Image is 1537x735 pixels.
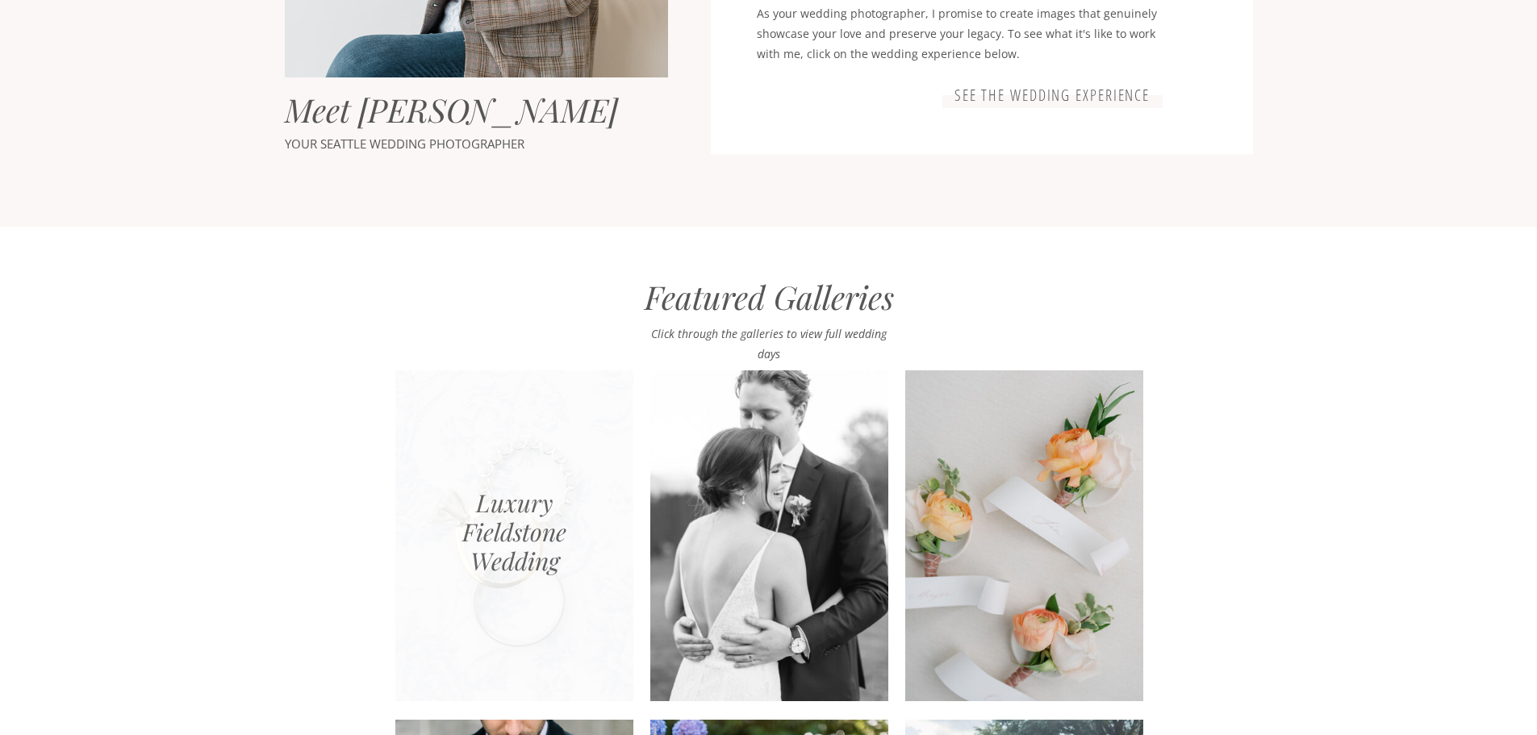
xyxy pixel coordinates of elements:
[651,326,887,361] i: Click through the galleries to view full wedding days
[285,133,571,155] p: YOUR SEATTLE WEDDING PHOTOGRAPHER
[949,86,1156,106] a: See the wedding experience
[582,278,957,324] h2: Featured Galleries
[285,90,660,133] h2: Meet [PERSON_NAME]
